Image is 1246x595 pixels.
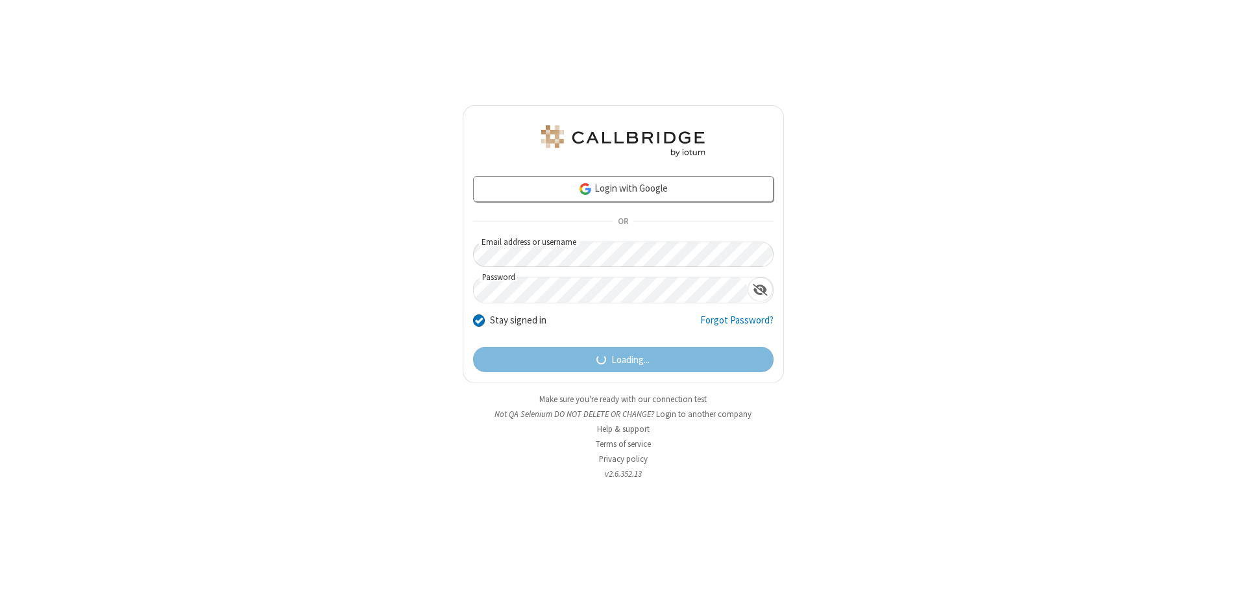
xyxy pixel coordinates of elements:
a: Login with Google [473,176,774,202]
li: Not QA Selenium DO NOT DELETE OR CHANGE? [463,408,784,420]
li: v2.6.352.13 [463,468,784,480]
button: Login to another company [656,408,751,420]
a: Make sure you're ready with our connection test [539,394,707,405]
img: QA Selenium DO NOT DELETE OR CHANGE [539,125,707,157]
span: OR [613,213,633,231]
a: Privacy policy [599,453,648,464]
a: Forgot Password? [700,313,774,338]
iframe: Chat [1214,561,1236,586]
button: Loading... [473,347,774,373]
img: google-icon.png [578,182,592,196]
a: Terms of service [596,438,651,449]
label: Stay signed in [490,313,546,328]
input: Password [474,277,748,303]
input: Email address or username [473,242,774,267]
div: Show password [748,277,773,301]
a: Help & support [597,424,650,435]
span: Loading... [611,353,650,368]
